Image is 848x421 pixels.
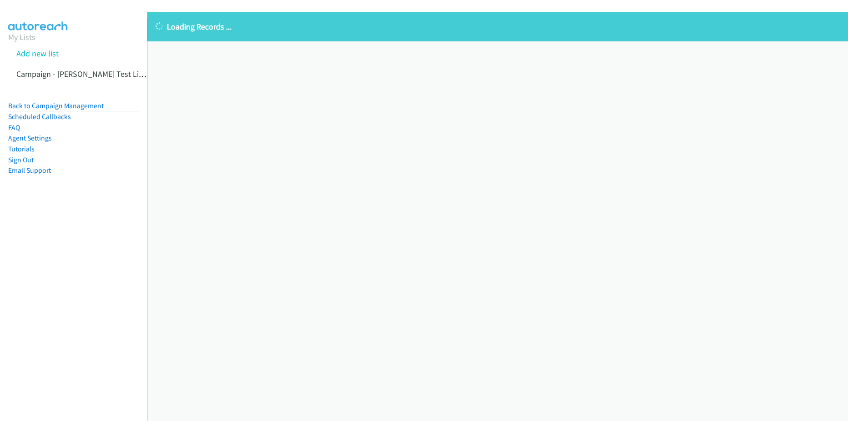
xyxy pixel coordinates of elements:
a: Add new list [16,48,59,59]
a: FAQ [8,123,20,132]
a: Email Support [8,166,51,175]
a: Campaign - [PERSON_NAME] Test List4 [16,69,149,79]
a: Back to Campaign Management [8,101,104,110]
a: Scheduled Callbacks [8,112,71,121]
a: Tutorials [8,145,35,153]
a: Agent Settings [8,134,52,142]
a: Sign Out [8,155,34,164]
p: Loading Records ... [156,20,840,33]
a: My Lists [8,32,35,42]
